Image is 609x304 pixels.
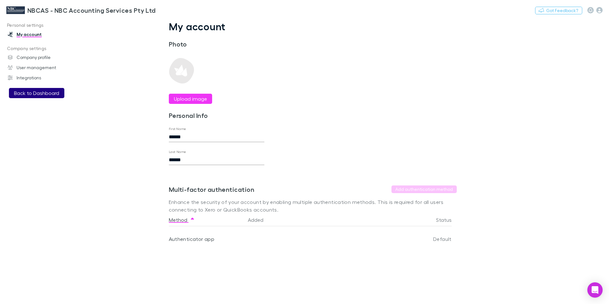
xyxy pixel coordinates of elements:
[587,282,603,298] div: Open Intercom Messenger
[169,214,195,226] button: Method
[174,95,207,103] label: Upload image
[169,94,212,104] button: Upload image
[391,185,457,193] button: Add authentication method
[9,88,64,98] button: Back to Dashboard
[169,198,457,214] p: Enhance the security of your account by enabling multiple authentication methods. This is require...
[436,214,459,226] button: Status
[169,226,243,252] div: Authenticator app
[3,3,160,18] a: NBCAS - NBC Accounting Services Pty Ltd
[248,214,271,226] button: Added
[1,52,86,62] a: Company profile
[1,21,86,29] p: Personal settings
[1,62,86,73] a: User management
[535,7,582,14] button: Got Feedback?
[169,127,186,131] label: First Name
[169,149,186,154] label: Last Name
[27,6,156,14] h3: NBCAS - NBC Accounting Services Pty Ltd
[1,29,86,40] a: My account
[169,20,457,33] h1: My account
[169,40,264,48] h3: Photo
[394,226,452,252] div: Default
[169,185,254,193] h3: Multi-factor authentication
[1,73,86,83] a: Integrations
[6,6,25,14] img: NBCAS - NBC Accounting Services Pty Ltd's Logo
[169,112,264,119] h3: Personal Info
[1,45,86,53] p: Company settings
[169,58,194,83] img: Preview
